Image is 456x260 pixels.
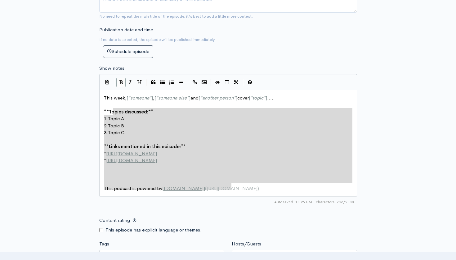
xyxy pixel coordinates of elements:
label: Publication date and time [99,26,153,33]
span: [ [127,95,128,101]
span: ] [266,95,267,101]
button: Toggle Preview [213,78,222,87]
span: This week, , and cover ..... [104,95,275,101]
span: pics discussed: [114,109,148,115]
button: Bold [116,78,126,87]
span: ( [205,185,207,191]
button: Insert Horizontal Line [177,78,186,87]
button: Quote [149,78,158,87]
button: Toggle Side by Side [222,78,232,87]
span: ] [189,95,190,101]
span: Topic B [108,123,124,129]
span: 3. [104,130,108,135]
span: To [109,109,114,115]
span: [ [154,95,156,101]
button: Toggle Fullscreen [232,78,241,87]
span: someone else [158,95,187,101]
button: Insert Show Notes Template [103,77,112,86]
button: Markdown Guide [245,78,255,87]
span: another person [202,95,234,101]
small: If no date is selected, the episode will be published immediately. [99,37,216,42]
span: ) [257,185,259,191]
i: | [188,79,188,86]
span: topic [253,95,263,101]
span: someone [130,95,149,101]
span: [URL][DOMAIN_NAME] [106,157,157,163]
label: Show notes [99,65,124,72]
span: 1. [104,116,108,121]
span: [URL][DOMAIN_NAME] [106,151,157,156]
span: [ [199,95,200,101]
label: This episode has explicit language or themes. [105,227,202,234]
span: [URL][DOMAIN_NAME] [207,185,257,191]
label: Hosts/Guests [232,240,261,248]
span: ----- [104,171,115,177]
button: Schedule episode [103,45,153,58]
i: | [146,79,147,86]
span: This podcast is powered by [104,185,162,191]
button: Create Link [190,78,199,87]
span: [ [162,185,164,191]
span: Topic C [108,130,124,135]
span: [ [249,95,250,101]
button: Generic List [158,78,167,87]
i: | [211,79,211,86]
span: 296/2000 [316,199,354,205]
span: Topic A [108,116,124,121]
span: Links mentioned in this episode: [109,143,181,149]
button: Heading [135,78,144,87]
label: Content rating [99,214,130,227]
button: Insert Image [199,78,209,87]
button: Numbered List [167,78,177,87]
span: Autosaved: 10:39 PM [274,199,312,205]
button: Italic [126,78,135,87]
small: No need to repeat the main title of the episode, it's best to add a little more context. [99,14,253,19]
span: 2. [104,123,108,129]
span: ] [151,95,153,101]
span: ] [236,95,237,101]
span: [DOMAIN_NAME] [164,185,203,191]
label: Tags [99,240,109,248]
span: ] [203,185,205,191]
